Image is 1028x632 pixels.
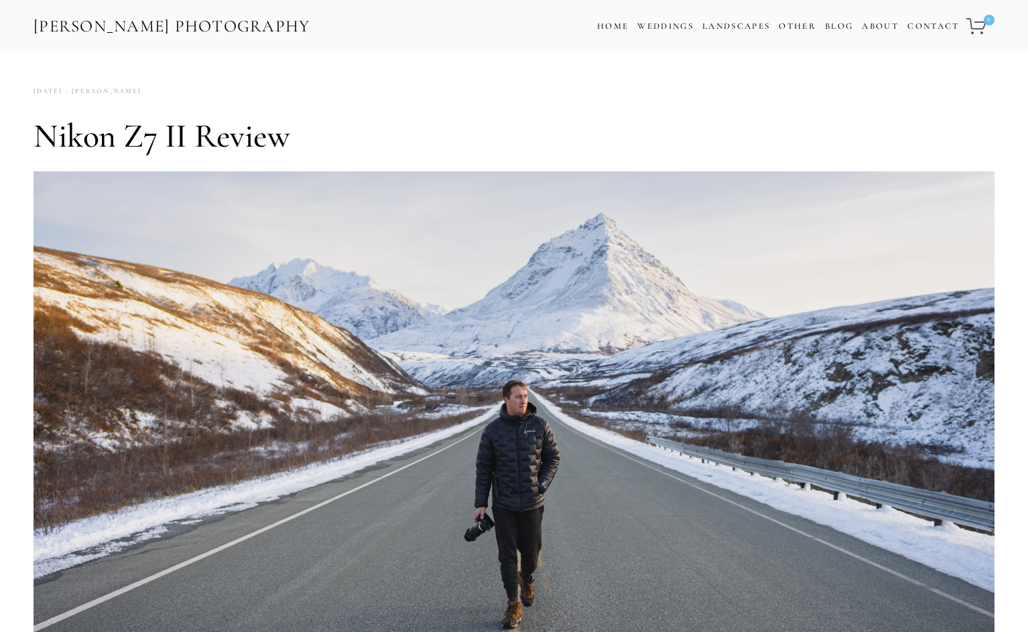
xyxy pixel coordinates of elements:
a: About [862,17,899,36]
a: [PERSON_NAME] [62,82,141,100]
a: Contact [907,17,959,36]
a: Home [597,17,629,36]
a: 0 items in cart [964,10,996,42]
a: Weddings [637,21,694,31]
a: Other [779,21,816,31]
h1: Nikon Z7 II Review [34,116,994,156]
a: Blog [825,17,853,36]
time: [DATE] [34,82,62,100]
a: Landscapes [702,21,770,31]
span: 0 [984,15,994,25]
a: [PERSON_NAME] Photography [32,11,312,42]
